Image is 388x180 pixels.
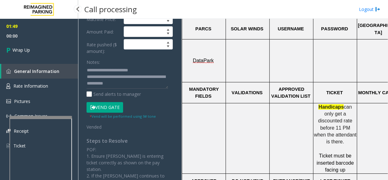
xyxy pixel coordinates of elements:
span: Pictures [14,98,30,104]
small: Vend will be performed using 9# tone [90,114,156,119]
span: Decrease value [164,44,172,49]
span: Rate Information [13,83,48,89]
h4: Steps to Resolve [87,138,173,144]
span: Handicaps [318,104,344,110]
label: Notes: [87,57,100,65]
button: Vend Gate [87,102,123,113]
span: Ticket must be inserted barcode facing up [316,153,354,172]
img: logout [375,6,380,13]
span: PARCS [195,26,211,31]
img: 'icon' [6,83,10,89]
span: MANDATORY FIELDS [189,87,220,99]
span: Decrease value [164,32,172,37]
label: Amount Paid: [85,26,122,37]
label: Rate pushed ($ amount): [85,39,122,54]
img: 'icon' [6,69,11,74]
span: APPROVED VALIDATION LIST [271,87,310,99]
span: Vended [87,124,102,130]
span: USERNAME [278,26,304,31]
span: VALIDATIONS [231,90,262,95]
span: PASSWORD [321,26,348,31]
a: General Information [1,64,78,79]
span: Increase value [164,27,172,32]
span: General Information [14,68,59,74]
img: 'icon' [6,143,10,149]
span: TICKET [326,90,343,95]
label: Machine Price: [85,14,122,24]
span: SOLAR WINDS [231,26,263,31]
span: Common Issues [14,113,47,119]
label: Send alerts to manager [87,91,141,97]
span: Decrease value [164,19,172,24]
span: Wrap Up [12,47,30,53]
img: 'icon' [6,114,11,119]
h3: Call processing [81,2,140,17]
span: DataPark [193,58,214,64]
a: Logout [359,6,380,13]
span: Increase value [164,39,172,44]
img: 'icon' [6,99,11,103]
img: 'icon' [6,129,11,133]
